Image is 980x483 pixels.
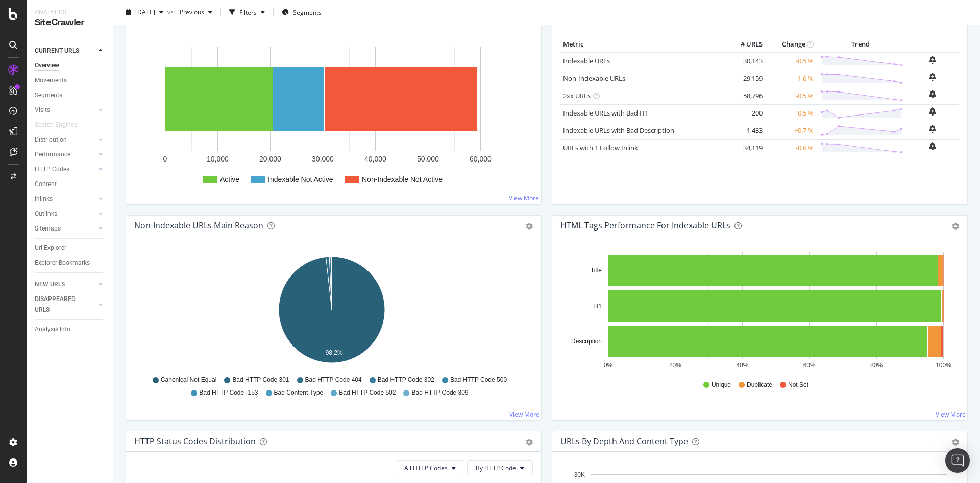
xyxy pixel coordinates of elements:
[362,175,443,183] text: Non-Indexable Not Active
[163,155,167,163] text: 0
[35,209,95,219] a: Outlinks
[274,388,324,397] span: Bad Content-Type
[411,388,468,397] span: Bad HTTP Code 309
[35,258,106,268] a: Explorer Bookmarks
[526,439,533,446] div: gear
[176,4,216,20] button: Previous
[135,8,155,16] span: 2025 Sep. 4th
[239,8,257,16] div: Filters
[35,75,106,86] a: Movements
[35,149,70,160] div: Performance
[326,349,343,356] text: 98.2%
[765,52,816,70] td: -0.5 %
[35,105,50,116] div: Visits
[560,220,730,231] div: HTML Tags Performance for Indexable URLs
[35,134,95,145] a: Distribution
[563,143,638,152] a: URLs with 1 Follow Inlink
[35,294,86,315] div: DISAPPEARED URLS
[35,243,106,254] a: Url Explorer
[450,376,507,384] span: Bad HTTP Code 500
[35,45,79,56] div: CURRENT URLS
[35,223,95,234] a: Sitemaps
[467,460,533,476] button: By HTTP Code
[765,139,816,156] td: -0.6 %
[35,279,95,290] a: NEW URLS
[35,8,105,17] div: Analytics
[35,194,53,204] div: Inlinks
[35,45,95,56] a: CURRENT URLS
[278,4,326,20] button: Segments
[417,155,439,163] text: 50,000
[936,410,966,419] a: View More
[35,164,69,175] div: HTTP Codes
[594,303,602,310] text: H1
[35,209,57,219] div: Outlinks
[134,252,529,371] svg: A chart.
[199,388,258,397] span: Bad HTTP Code -153
[563,126,674,135] a: Indexable URLs with Bad Description
[736,362,748,369] text: 40%
[929,56,936,64] div: bell-plus
[35,223,61,234] div: Sitemaps
[35,90,106,101] a: Segments
[134,37,529,196] svg: A chart.
[765,37,816,52] th: Change
[724,139,765,156] td: 34,119
[35,279,65,290] div: NEW URLS
[364,155,386,163] text: 40,000
[560,252,955,371] div: A chart.
[765,87,816,104] td: -0.5 %
[305,376,362,384] span: Bad HTTP Code 404
[747,381,772,389] span: Duplicate
[929,125,936,133] div: bell-plus
[35,60,59,71] div: Overview
[509,194,539,202] a: View More
[945,448,970,473] div: Open Intercom Messenger
[929,90,936,98] div: bell-plus
[870,362,883,369] text: 80%
[470,155,492,163] text: 60,000
[232,376,289,384] span: Bad HTTP Code 301
[929,73,936,81] div: bell-plus
[167,8,176,16] span: vs
[35,164,95,175] a: HTTP Codes
[952,223,959,230] div: gear
[563,74,625,83] a: Non-Indexable URLs
[765,70,816,87] td: -1.6 %
[35,294,95,315] a: DISAPPEARED URLS
[220,175,239,183] text: Active
[526,223,533,230] div: gear
[724,70,765,87] td: 29,159
[35,105,95,116] a: Visits
[268,175,333,183] text: Indexable Not Active
[35,258,90,268] div: Explorer Bookmarks
[765,122,816,139] td: +0.7 %
[712,381,731,389] span: Unique
[571,338,602,345] text: Description
[207,155,229,163] text: 10,000
[35,120,77,130] div: Search Engines
[591,267,602,274] text: Title
[293,8,322,16] span: Segments
[35,243,66,254] div: Url Explorer
[161,376,216,384] span: Canonical Not Equal
[35,75,67,86] div: Movements
[509,410,540,419] a: View More
[312,155,334,163] text: 30,000
[259,155,281,163] text: 20,000
[574,471,585,478] text: 30K
[929,142,936,150] div: bell-plus
[604,362,613,369] text: 0%
[121,4,167,20] button: [DATE]
[560,436,688,446] div: URLs by Depth and Content Type
[35,60,106,71] a: Overview
[936,362,951,369] text: 100%
[563,56,610,65] a: Indexable URLs
[929,107,936,116] div: bell-plus
[35,179,57,190] div: Content
[724,37,765,52] th: # URLS
[788,381,808,389] span: Not Set
[35,134,67,145] div: Distribution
